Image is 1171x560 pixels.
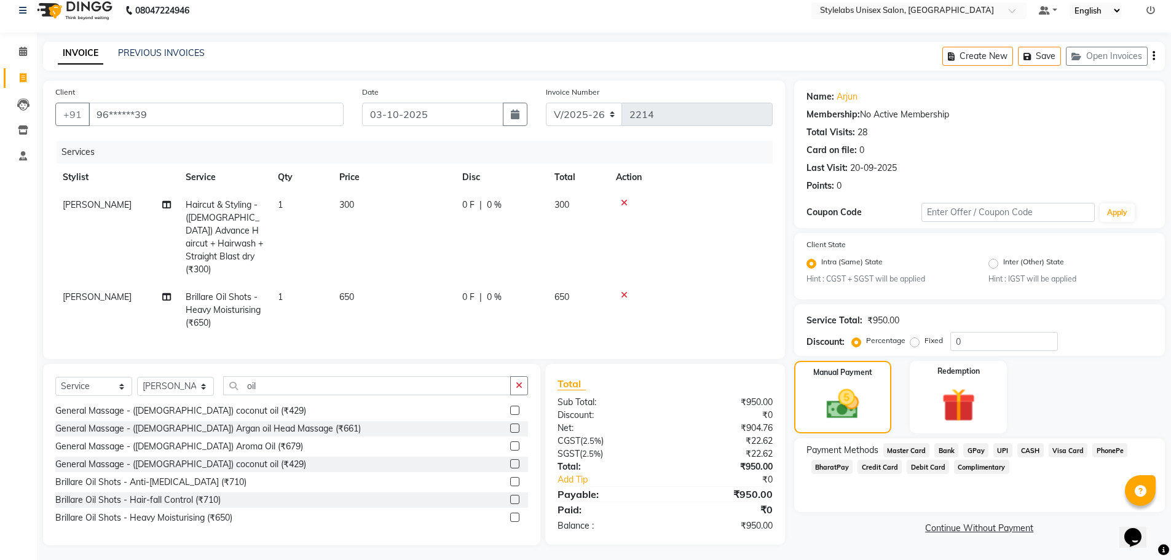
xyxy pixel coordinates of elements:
[63,199,132,210] span: [PERSON_NAME]
[55,422,361,435] div: General Massage - ([DEMOGRAPHIC_DATA]) Argan oil Head Massage (₹661)
[665,460,782,473] div: ₹950.00
[811,460,853,474] span: BharatPay
[462,291,475,304] span: 0 F
[806,108,1153,121] div: No Active Membership
[178,164,270,191] th: Service
[548,422,665,435] div: Net:
[806,108,860,121] div: Membership:
[665,519,782,532] div: ₹950.00
[866,335,905,346] label: Percentage
[332,164,455,191] th: Price
[582,449,601,459] span: 2.5%
[487,291,502,304] span: 0 %
[963,443,988,457] span: GPay
[821,256,883,271] label: Intra (Same) State
[548,473,684,486] a: Add Tip
[867,314,899,327] div: ₹950.00
[548,448,665,460] div: ( )
[925,335,943,346] label: Fixed
[548,502,665,517] div: Paid:
[55,511,232,524] div: Brillare Oil Shots - Heavy Moisturising (₹650)
[186,199,263,275] span: Haircut & Styling - ([DEMOGRAPHIC_DATA]) Advance Haircut + Hairwash + Straight Blast dry (₹300)
[665,422,782,435] div: ₹904.76
[806,162,848,175] div: Last Visit:
[806,179,834,192] div: Points:
[548,487,665,502] div: Payable:
[1100,203,1135,222] button: Apply
[806,314,862,327] div: Service Total:
[583,436,601,446] span: 2.5%
[665,448,782,460] div: ₹22.62
[558,435,580,446] span: CGST
[89,103,344,126] input: Search by Name/Mobile/Email/Code
[487,199,502,211] span: 0 %
[665,487,782,502] div: ₹950.00
[816,385,869,423] img: _cash.svg
[57,141,782,164] div: Services
[558,448,580,459] span: SGST
[554,199,569,210] span: 300
[806,274,971,285] small: Hint : CGST + SGST will be applied
[223,376,511,395] input: Search or Scan
[270,164,332,191] th: Qty
[850,162,897,175] div: 20-09-2025
[462,199,475,211] span: 0 F
[55,494,221,507] div: Brillare Oil Shots - Hair-fall Control (₹710)
[339,199,354,210] span: 300
[859,144,864,157] div: 0
[858,460,902,474] span: Credit Card
[118,47,205,58] a: PREVIOUS INVOICES
[58,42,103,65] a: INVOICE
[988,274,1153,285] small: Hint : IGST will be applied
[942,47,1013,66] button: Create New
[1049,443,1088,457] span: Visa Card
[858,126,867,139] div: 28
[907,460,949,474] span: Debit Card
[455,164,547,191] th: Disc
[837,179,842,192] div: 0
[813,367,872,378] label: Manual Payment
[806,126,855,139] div: Total Visits:
[558,377,586,390] span: Total
[186,291,261,328] span: Brillare Oil Shots - Heavy Moisturising (₹650)
[479,291,482,304] span: |
[837,90,858,103] a: Arjun
[665,502,782,517] div: ₹0
[479,199,482,211] span: |
[1092,443,1127,457] span: PhonePe
[55,476,246,489] div: Brillare Oil Shots - Anti-[MEDICAL_DATA] (₹710)
[921,203,1095,222] input: Enter Offer / Coupon Code
[806,206,922,219] div: Coupon Code
[278,199,283,210] span: 1
[55,404,306,417] div: General Massage - ([DEMOGRAPHIC_DATA]) coconut oil (₹429)
[63,291,132,302] span: [PERSON_NAME]
[1018,47,1061,66] button: Save
[1066,47,1148,66] button: Open Invoices
[954,460,1009,474] span: Complimentary
[806,90,834,103] div: Name:
[806,444,878,457] span: Payment Methods
[55,458,306,471] div: General Massage - ([DEMOGRAPHIC_DATA]) coconut oil (₹429)
[993,443,1012,457] span: UPI
[883,443,930,457] span: Master Card
[1017,443,1044,457] span: CASH
[685,473,782,486] div: ₹0
[554,291,569,302] span: 650
[609,164,773,191] th: Action
[931,384,986,426] img: _gift.svg
[548,396,665,409] div: Sub Total:
[339,291,354,302] span: 650
[362,87,379,98] label: Date
[548,435,665,448] div: ( )
[55,87,75,98] label: Client
[665,409,782,422] div: ₹0
[55,103,90,126] button: +91
[806,144,857,157] div: Card on file:
[548,519,665,532] div: Balance :
[55,440,303,453] div: General Massage - ([DEMOGRAPHIC_DATA]) Aroma Oil (₹679)
[806,336,845,349] div: Discount:
[548,460,665,473] div: Total:
[278,291,283,302] span: 1
[797,522,1162,535] a: Continue Without Payment
[548,409,665,422] div: Discount:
